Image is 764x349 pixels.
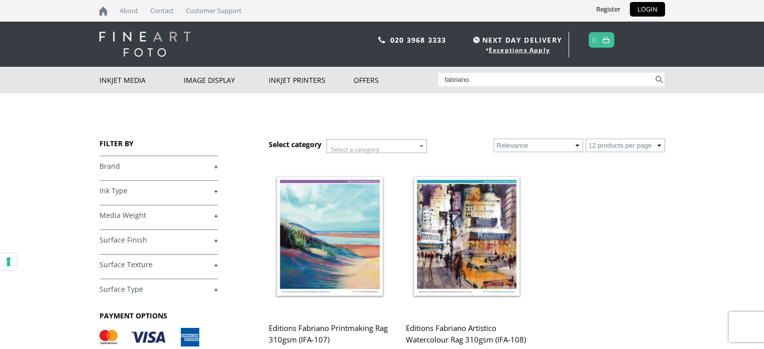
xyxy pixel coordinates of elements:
h3: Select category [269,140,321,149]
a: + [99,285,218,294]
h3: PAYMENT OPTIONS [99,311,218,320]
a: 020 3968 3333 [390,35,447,45]
img: Editions Fabriano Printmaking Rag 310gsm (IFA-107) [269,160,390,312]
a: + [99,186,218,196]
a: 0 [592,33,597,47]
span: NEXT DAY DELIVERY [471,34,562,46]
img: phone.svg [378,37,385,43]
img: logo-white.svg [99,32,190,57]
h4: Brand [99,156,218,176]
a: LOGIN [630,2,665,17]
a: Image Display [184,67,269,93]
h3: FILTER BY [99,139,218,148]
a: Inkjet Media [99,67,184,93]
a: + [99,236,218,245]
a: Offers [354,67,439,93]
button: Search [653,73,665,86]
h4: Media Weight [99,205,218,225]
a: + [99,260,218,270]
a: Register [589,2,628,17]
img: time.svg [473,37,480,43]
span: Select a category [331,145,379,154]
a: + [99,211,218,220]
img: Editions Fabriano Artistico Watercolour Rag 310gsm (IFA-108) [406,160,527,312]
img: basket.svg [602,37,610,43]
a: Inkjet Printers [269,67,354,93]
input: Search products… [439,73,653,86]
a: Exceptions Apply [489,46,550,54]
select: Shop order [494,139,583,152]
h4: Surface Type [99,279,218,299]
h4: Surface Finish [99,229,218,250]
a: + [99,162,218,171]
h4: Surface Texture [99,254,218,274]
h4: Ink Type [99,180,218,200]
